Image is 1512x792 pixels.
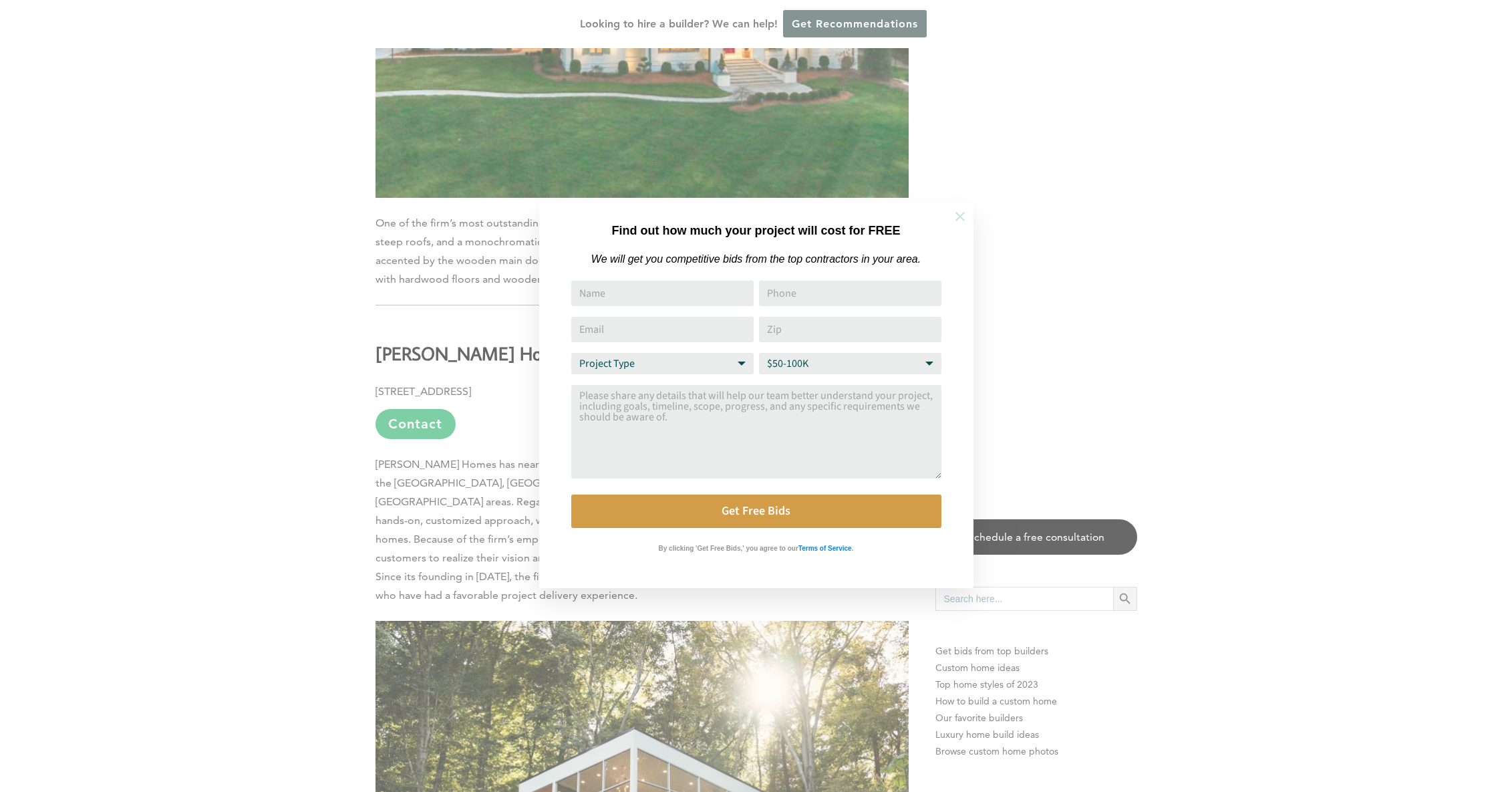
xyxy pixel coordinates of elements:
strong: By clicking 'Get Free Bids,' you agree to our [659,545,798,552]
textarea: Comment or Message [571,385,941,479]
select: Budget Range [759,353,941,374]
em: We will get you competitive bids from the top contractors in your area. [591,253,921,265]
strong: Terms of Service [798,545,852,552]
strong: . [852,545,854,552]
input: Name [571,281,754,306]
button: Close [937,193,984,240]
input: Email Address [571,317,754,342]
iframe: Drift Widget Chat Controller [1445,725,1496,776]
a: Terms of Service [798,541,852,553]
input: Zip [759,317,941,342]
input: Phone [759,281,941,306]
select: Project Type [571,353,754,374]
strong: Find out how much your project will cost for FREE [611,224,900,237]
button: Get Free Bids [571,495,941,528]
